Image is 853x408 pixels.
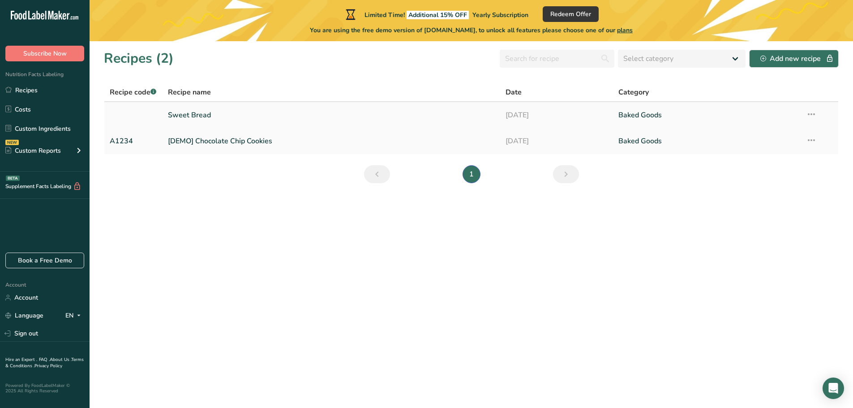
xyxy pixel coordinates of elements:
a: A1234 [110,132,157,150]
a: FAQ . [39,356,50,363]
span: Subscribe Now [23,49,67,58]
span: Date [506,87,522,98]
div: BETA [6,176,20,181]
a: Baked Goods [618,106,795,125]
button: Redeem Offer [543,6,599,22]
a: Book a Free Demo [5,253,84,268]
a: Baked Goods [618,132,795,150]
div: Add new recipe [760,53,827,64]
a: [DATE] [506,106,608,125]
span: plans [617,26,633,34]
a: Previous page [364,165,390,183]
a: Sweet Bread [168,106,495,125]
span: You are using the free demo version of [DOMAIN_NAME], to unlock all features please choose one of... [310,26,633,35]
span: Additional 15% OFF [407,11,469,19]
a: Hire an Expert . [5,356,37,363]
a: [DATE] [506,132,608,150]
div: Limited Time! [344,9,528,20]
a: [DEMO] Chocolate Chip Cookies [168,132,495,150]
a: Terms & Conditions . [5,356,84,369]
div: Powered By FoodLabelMaker © 2025 All Rights Reserved [5,383,84,394]
a: Language [5,308,43,323]
h1: Recipes (2) [104,48,174,69]
div: Custom Reports [5,146,61,155]
div: Open Intercom Messenger [823,378,844,399]
div: NEW [5,140,19,145]
input: Search for recipe [500,50,614,68]
button: Add new recipe [749,50,839,68]
span: Yearly Subscription [472,11,528,19]
span: Recipe name [168,87,211,98]
button: Subscribe Now [5,46,84,61]
a: Next page [553,165,579,183]
span: Redeem Offer [550,9,591,19]
span: Recipe code [110,87,156,97]
a: Privacy Policy [34,363,62,369]
span: Category [618,87,649,98]
div: EN [65,310,84,321]
a: About Us . [50,356,71,363]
